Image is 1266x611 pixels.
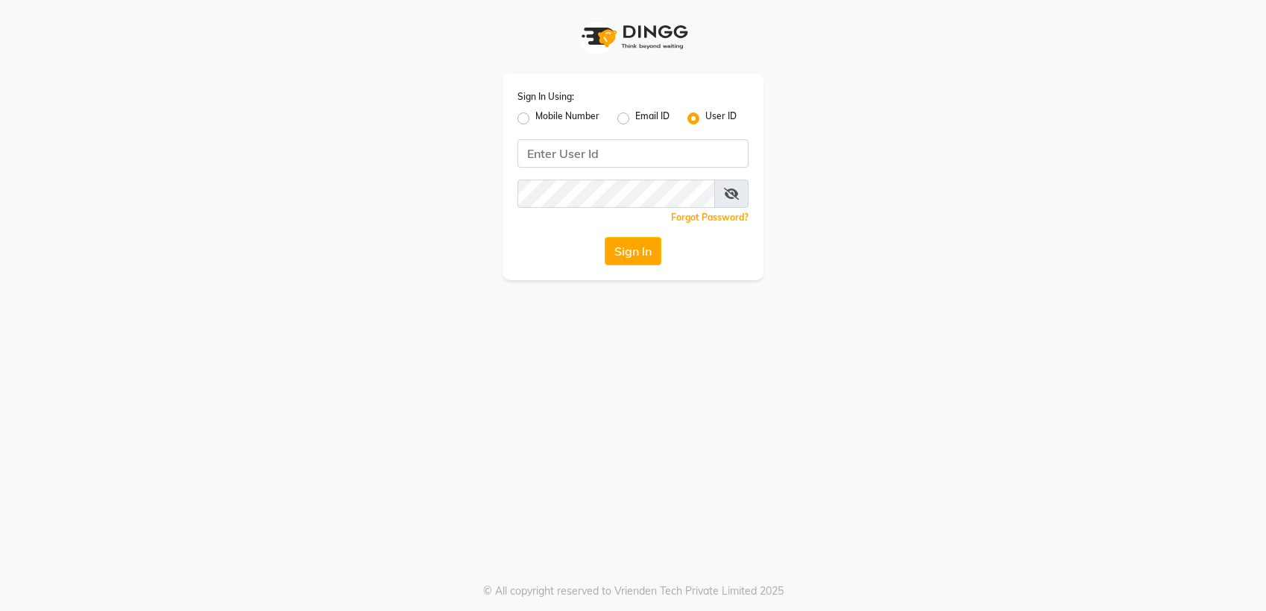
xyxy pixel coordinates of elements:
[573,15,693,59] img: logo1.svg
[605,237,661,265] button: Sign In
[517,90,574,104] label: Sign In Using:
[517,180,715,208] input: Username
[517,139,749,168] input: Username
[671,212,749,223] a: Forgot Password?
[535,110,599,127] label: Mobile Number
[705,110,737,127] label: User ID
[635,110,670,127] label: Email ID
